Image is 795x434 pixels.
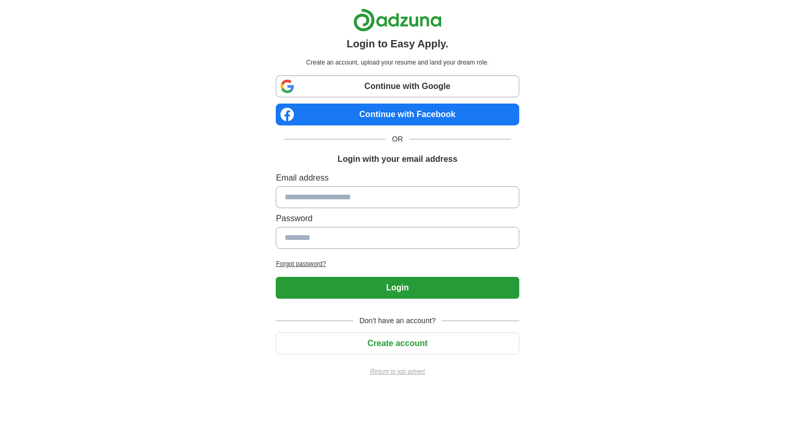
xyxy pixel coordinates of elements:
[276,339,519,348] a: Create account
[276,367,519,376] a: Return to job advert
[276,259,519,269] a: Forgot password?
[276,104,519,125] a: Continue with Facebook
[353,315,442,326] span: Don't have an account?
[276,172,519,184] label: Email address
[276,277,519,299] button: Login
[276,75,519,97] a: Continue with Google
[278,58,517,67] p: Create an account, upload your resume and land your dream role.
[386,134,409,145] span: OR
[276,333,519,354] button: Create account
[276,212,519,225] label: Password
[347,36,448,52] h1: Login to Easy Apply.
[338,153,457,165] h1: Login with your email address
[353,8,442,32] img: Adzuna logo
